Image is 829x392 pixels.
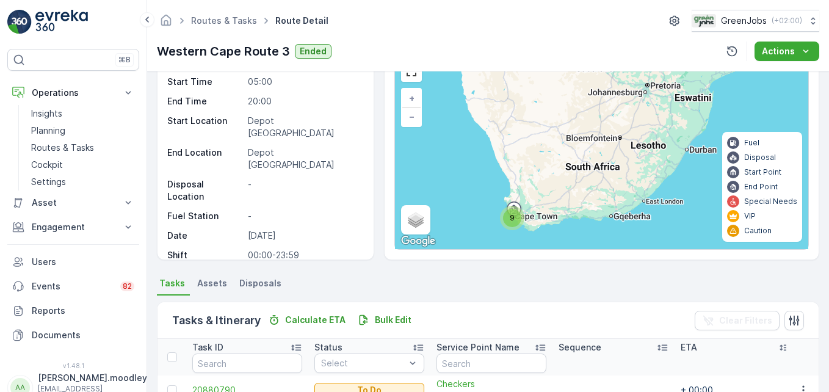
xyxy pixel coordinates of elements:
p: Bulk Edit [375,314,411,326]
p: Shift [167,249,243,261]
p: Task ID [192,341,223,354]
button: GreenJobs(+02:00) [692,10,819,32]
p: Actions [762,45,795,57]
p: VIP [744,211,756,221]
p: End Location [167,147,243,171]
img: Google [398,233,438,249]
button: Ended [295,44,331,59]
p: Depot [GEOGRAPHIC_DATA] [248,115,361,139]
p: Users [32,256,134,268]
button: Asset [7,191,139,215]
p: Operations [32,87,115,99]
a: Planning [26,122,139,139]
p: ⌘B [118,55,131,65]
p: End Time [167,95,243,107]
button: Calculate ETA [263,313,350,327]
button: Actions [755,42,819,61]
p: Routes & Tasks [31,142,94,154]
p: Start Time [167,76,243,88]
p: Events [32,280,113,292]
p: Depot [GEOGRAPHIC_DATA] [248,147,361,171]
p: Documents [32,329,134,341]
p: [PERSON_NAME].moodley [38,372,147,384]
p: Status [314,341,342,354]
a: Documents [7,323,139,347]
p: Caution [744,226,772,236]
p: Fuel [744,138,759,148]
button: Clear Filters [695,311,780,330]
p: Date [167,230,243,242]
a: Routes & Tasks [191,15,257,26]
span: + [409,93,415,103]
p: Start Location [167,115,243,139]
p: [DATE] [248,230,361,242]
p: Tasks & Itinerary [172,312,261,329]
p: Ended [300,45,327,57]
p: Disposal Location [167,178,243,203]
p: 05:00 [248,76,361,88]
span: Route Detail [273,15,331,27]
a: Homepage [159,18,173,29]
input: Search [192,354,302,373]
span: 9 [510,213,515,222]
a: Users [7,250,139,274]
button: Engagement [7,215,139,239]
p: Disposal [744,153,776,162]
span: Disposals [239,277,281,289]
p: Planning [31,125,65,137]
a: Reports [7,299,139,323]
a: Cockpit [26,156,139,173]
div: 0 [395,55,808,249]
span: Assets [197,277,227,289]
a: View Fullscreen [402,62,421,81]
p: ETA [681,341,697,354]
p: 20:00 [248,95,361,107]
p: Special Needs [744,197,797,206]
p: Settings [31,176,66,188]
a: Events82 [7,274,139,299]
img: logo [7,10,32,34]
p: Asset [32,197,115,209]
p: 82 [123,281,132,291]
a: Insights [26,105,139,122]
p: - [248,210,361,222]
p: Select [321,357,405,369]
button: Operations [7,81,139,105]
p: Sequence [559,341,601,354]
p: Calculate ETA [285,314,346,326]
p: - [248,178,361,203]
a: Zoom Out [402,107,421,126]
div: 9 [500,206,524,230]
img: Green_Jobs_Logo.png [692,14,716,27]
p: Western Cape Route 3 [157,42,290,60]
p: GreenJobs [721,15,767,27]
span: − [409,111,415,122]
p: Cockpit [31,159,63,171]
span: Tasks [159,277,185,289]
p: End Point [744,182,778,192]
p: ( +02:00 ) [772,16,802,26]
p: Service Point Name [436,341,519,354]
button: Bulk Edit [353,313,416,327]
p: Insights [31,107,62,120]
p: Clear Filters [719,314,772,327]
a: Layers [402,206,429,233]
a: Settings [26,173,139,191]
p: Reports [32,305,134,317]
p: 00:00-23:59 [248,249,361,261]
p: Engagement [32,221,115,233]
p: Fuel Station [167,210,243,222]
img: logo_light-DOdMpM7g.png [35,10,88,34]
a: Zoom In [402,89,421,107]
p: Start Point [744,167,781,177]
span: v 1.48.1 [7,362,139,369]
a: Open this area in Google Maps (opens a new window) [398,233,438,249]
a: Routes & Tasks [26,139,139,156]
input: Search [436,354,546,373]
